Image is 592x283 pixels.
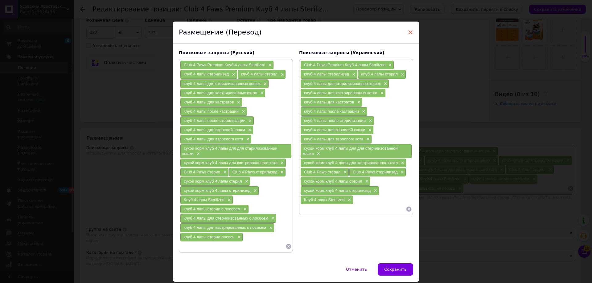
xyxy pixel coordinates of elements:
span: × [268,225,273,231]
span: × [279,72,284,77]
span: Поисковые запросы (Украинский) [299,50,384,55]
span: Club 4 Paws стерилизед [353,170,398,174]
span: клуб 4 лапы стерилизед [184,72,229,76]
span: сухой корм клуб 4 лапы для для стерилизованной кошки [182,146,277,156]
span: × [379,91,384,96]
span: × [245,137,249,142]
span: × [367,127,372,133]
span: × [346,197,351,203]
span: × [247,127,252,133]
span: Поисковые запросы (Русский) [179,50,254,55]
span: сухой корм клуб 4 лапы для кастрированного кота [184,160,277,165]
span: клуб 4 лапы для кастрированных котов [304,91,377,95]
span: × [270,216,275,221]
span: клуб 4 лапы для взрослого кота [184,137,243,141]
span: клуб 4 лапы для кастрированных с лососем [184,225,266,230]
span: × [315,151,320,156]
span: × [279,160,284,166]
span: × [236,235,241,240]
span: × [230,72,235,77]
span: × [259,91,264,96]
span: × [247,118,252,123]
span: × [364,179,369,184]
button: Отменить [339,263,373,276]
span: × [262,81,267,87]
span: Клуб 4 лапы Sterilized [184,197,224,202]
span: сухой корм клуб 4 лапы для для стерилизованной кошки [302,146,397,156]
span: × [267,63,272,68]
span: клуб 4 лапы для взрослой кошки [304,127,365,132]
span: × [242,207,247,212]
span: клуб 4 лапы после кастрации [304,109,359,114]
span: × [240,109,245,114]
span: Отменить [346,267,367,272]
span: × [408,27,413,38]
span: клуб 4 лапы стерил с лососем [184,207,240,211]
span: × [372,188,377,193]
span: × [399,160,404,166]
span: × [351,72,356,77]
p: Sterilised with Salmon разработан специально для взрослых (от 1 года) котов и кошек после стерили... [6,6,389,19]
span: клуб 4 лапы после стерилизации [184,118,245,123]
span: × [399,72,404,77]
span: клуб 4 лапы для стерилизованных с лососем [184,216,268,220]
span: клуб 4 лапы для стерилизованных кошек [304,81,381,86]
span: сухой корм клуб 4 лапы стерилизед [304,188,371,193]
span: клуб 4 лапы для стерилизованных кошек [184,81,261,86]
span: клуб 4 лапы стерил [241,72,277,76]
span: сухой корм клуб 4 лапы стерилизед [184,188,250,193]
span: Сохранить [384,267,407,272]
p: Производители позаботились и о красоте питомца – Омега-3 и Омега-6 способствуют здоровой чистой к... [6,40,389,53]
span: Club 4 Paws стерил [184,170,220,174]
span: клуб 4 лапы стерил лосось [184,235,234,239]
span: × [279,170,284,175]
span: клуб 4 лапы для взрослого кота [304,137,363,141]
span: клуб 4 лапы для взрослой кошки [184,127,245,132]
span: Club 4 Paws стерилизед [232,170,277,174]
span: × [235,100,240,105]
span: Club 4 Paws Premium Клуб 4 лапы Sterilized [184,63,265,67]
span: клуб 4 лапы стерилизед [304,72,349,76]
span: × [244,179,249,184]
span: × [356,100,360,105]
span: × [222,170,227,175]
span: клуб 4 лапы стерил [361,72,398,76]
span: × [195,151,200,156]
div: Размещение (Перевод) [173,22,419,44]
span: Клуб 4 лапы Sterilized [304,197,345,202]
button: Сохранить [378,263,413,276]
span: × [252,188,257,193]
span: сухой корм клуб 4 лапы стерил [184,179,242,184]
span: × [399,170,404,175]
span: × [365,137,370,142]
span: клуб 4 лапы после кастрации [184,109,239,114]
span: клуб 4 лапы для кастратов [304,100,354,104]
strong: Преимущества и особенности: [6,74,68,79]
span: × [387,63,392,68]
span: × [226,197,231,203]
span: × [342,170,347,175]
span: × [360,109,365,114]
span: клуб 4 лапы для кастратов [184,100,234,104]
span: клуб 4 лапы после стерилизации [304,118,366,123]
p: Прекрасный запах вкус и привлекательный внешний вид гранул корма достигается за счёт качественных... [6,57,389,70]
span: сухой корм клуб 4 лапы для кастрированного кота [304,160,398,165]
span: × [382,81,387,87]
span: × [367,118,372,123]
span: сухой корм клуб 4 лапы стерил [304,179,362,184]
span: Club 4 Paws стерил [304,170,340,174]
span: клуб 4 лапы для кастрированных котов [184,91,257,95]
span: Club 4 Paws Premium Клуб 4 лапы Sterilized [304,63,385,67]
p: Энергией и чувством сытости питомца обеспечат рис и кукуруза. Свекольная клетчатка способствует о... [6,23,389,36]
